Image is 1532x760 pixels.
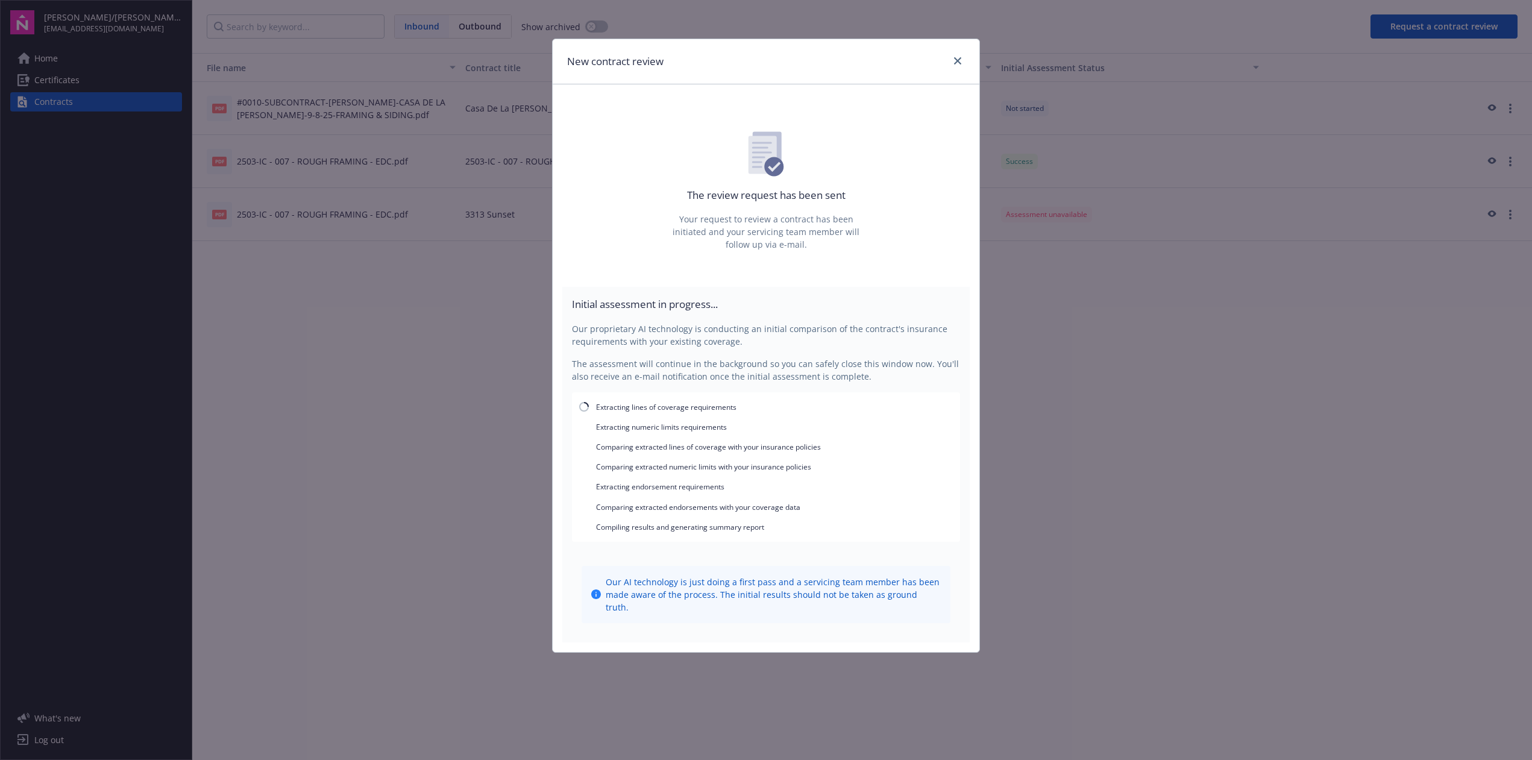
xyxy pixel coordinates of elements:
h1: New contract review [567,54,664,69]
p: Our proprietary AI technology is conducting an initial comparison of the contract's insurance req... [572,322,960,348]
span: Compiling results and generating summary report [596,522,764,532]
span: Comparing extracted endorsements with your coverage data [596,502,800,512]
p: The review request has been sent [687,187,846,203]
p: The assessment will continue in the background so you can safely close this window now. You'll al... [572,357,960,383]
span: Comparing extracted numeric limits with your insurance policies [596,462,811,472]
span: Extracting lines of coverage requirements [596,402,736,412]
span: Comparing extracted lines of coverage with your insurance policies [596,442,821,452]
p: Your request to review a contract has been initiated and your servicing team member will follow u... [670,213,862,251]
span: Extracting numeric limits requirements [596,422,727,432]
span: Extracting endorsement requirements [596,482,724,492]
p: Initial assessment in progress... [572,297,960,312]
a: close [950,54,965,68]
span: Our AI technology is just doing a first pass and a servicing team member has been made aware of t... [606,576,941,614]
